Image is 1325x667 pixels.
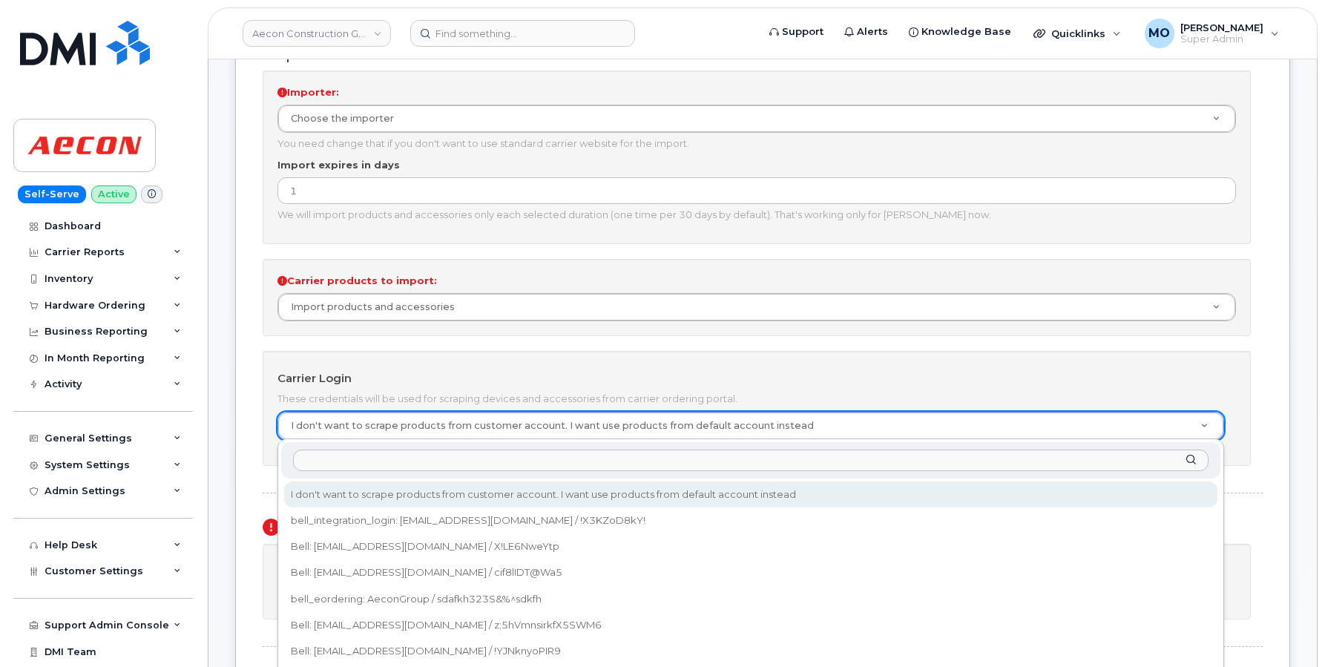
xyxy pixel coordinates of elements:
div: Bell: [EMAIL_ADDRESS][DOMAIN_NAME] / z;5hVmnsirkfX5SWM6 [286,614,1216,637]
div: Bell: [EMAIL_ADDRESS][DOMAIN_NAME] / cif8lIDT@Wa5 [286,562,1216,585]
div: Bell: [EMAIL_ADDRESS][DOMAIN_NAME] / X!LE6NweYtp [286,535,1216,558]
div: I don't want to scrape products from customer account. I want use products from default account i... [286,483,1216,506]
div: Bell: [EMAIL_ADDRESS][DOMAIN_NAME] / !YJNknyoPIR9 [286,640,1216,663]
div: bell_eordering: AeconGroup / sdafkh323S&%^sdkfh [286,588,1216,611]
div: bell_integration_login: [EMAIL_ADDRESS][DOMAIN_NAME] / !X3KZoD8kY! [286,509,1216,532]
